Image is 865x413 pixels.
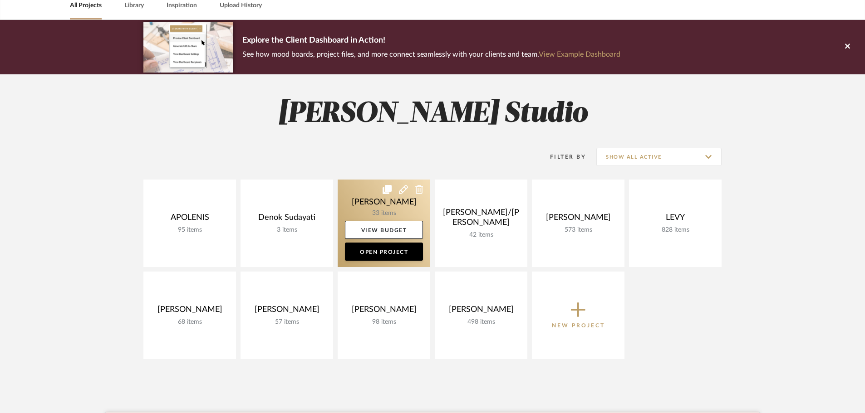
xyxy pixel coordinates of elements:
div: LEVY [636,213,714,226]
div: [PERSON_NAME] [442,305,520,318]
p: Explore the Client Dashboard in Action! [242,34,620,48]
img: d5d033c5-7b12-40c2-a960-1ecee1989c38.png [143,22,233,72]
p: See how mood boards, project files, and more connect seamlessly with your clients and team. [242,48,620,61]
div: [PERSON_NAME]/[PERSON_NAME] [442,208,520,231]
div: Denok Sudayati [248,213,326,226]
a: View Example Dashboard [539,51,620,58]
div: 68 items [151,318,229,326]
div: [PERSON_NAME] [539,213,617,226]
div: [PERSON_NAME] [248,305,326,318]
h2: [PERSON_NAME] Studio [106,97,759,131]
div: [PERSON_NAME] [345,305,423,318]
div: [PERSON_NAME] [151,305,229,318]
p: New Project [552,321,605,330]
div: 95 items [151,226,229,234]
div: 498 items [442,318,520,326]
div: APOLENIS [151,213,229,226]
div: 573 items [539,226,617,234]
div: Filter By [538,152,586,161]
div: 3 items [248,226,326,234]
a: View Budget [345,221,423,239]
div: 57 items [248,318,326,326]
a: Open Project [345,243,423,261]
div: 42 items [442,231,520,239]
button: New Project [532,272,624,359]
div: 828 items [636,226,714,234]
div: 98 items [345,318,423,326]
